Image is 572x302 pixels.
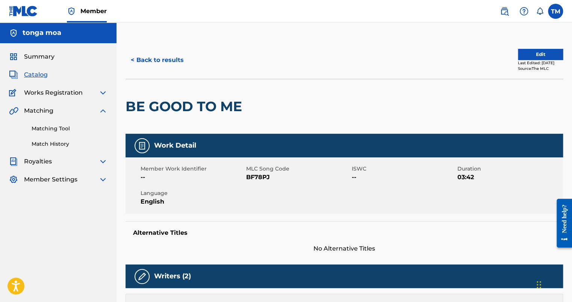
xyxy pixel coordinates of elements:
img: Catalog [9,70,18,79]
span: BF78PJ [246,173,350,182]
span: No Alternative Titles [126,244,563,253]
span: Catalog [24,70,48,79]
span: Language [141,189,244,197]
img: MLC Logo [9,6,38,17]
div: Drag [537,273,541,296]
iframe: Resource Center [551,193,572,254]
img: Summary [9,52,18,61]
img: Member Settings [9,175,18,184]
span: 03:42 [457,173,561,182]
h5: Alternative Titles [133,229,555,237]
h5: Writers (2) [154,272,191,281]
div: Help [516,4,531,19]
img: Accounts [9,29,18,38]
span: Royalties [24,157,52,166]
span: -- [352,173,455,182]
div: Notifications [536,8,543,15]
img: Writers [138,272,147,281]
span: Duration [457,165,561,173]
button: Edit [518,49,563,60]
span: Works Registration [24,88,83,97]
img: search [500,7,509,16]
img: expand [98,157,107,166]
span: Summary [24,52,54,61]
a: Matching Tool [32,125,107,133]
img: expand [98,88,107,97]
img: expand [98,175,107,184]
div: Source: The MLC [518,66,563,71]
span: Matching [24,106,53,115]
img: help [519,7,528,16]
span: ISWC [352,165,455,173]
div: User Menu [548,4,563,19]
span: Member Settings [24,175,77,184]
img: Matching [9,106,18,115]
img: expand [98,106,107,115]
span: English [141,197,244,206]
span: Member Work Identifier [141,165,244,173]
iframe: Chat Widget [534,266,572,302]
span: MLC Song Code [246,165,350,173]
div: Last Edited: [DATE] [518,60,563,66]
button: < Back to results [126,51,189,69]
img: Royalties [9,157,18,166]
a: Public Search [497,4,512,19]
span: Member [80,7,107,15]
img: Work Detail [138,141,147,150]
a: Match History [32,140,107,148]
h2: BE GOOD TO ME [126,98,246,115]
span: -- [141,173,244,182]
img: Top Rightsholder [67,7,76,16]
h5: Work Detail [154,141,196,150]
h5: tonga moa [23,29,61,37]
img: Works Registration [9,88,19,97]
a: CatalogCatalog [9,70,48,79]
a: SummarySummary [9,52,54,61]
